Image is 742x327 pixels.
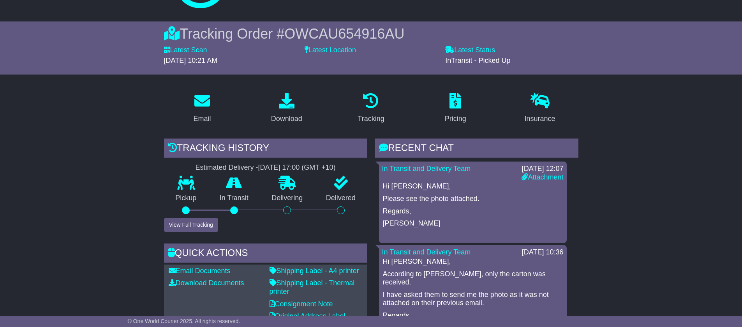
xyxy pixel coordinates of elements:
[193,114,211,124] div: Email
[352,90,389,127] a: Tracking
[188,90,216,127] a: Email
[522,173,563,181] a: Attachment
[164,163,367,172] div: Estimated Delivery -
[266,90,307,127] a: Download
[520,90,560,127] a: Insurance
[260,194,315,203] p: Delivering
[169,267,231,275] a: Email Documents
[208,194,260,203] p: In Transit
[270,312,345,320] a: Original Address Label
[270,267,359,275] a: Shipping Label - A4 printer
[383,195,563,203] p: Please see the photo attached.
[270,300,333,308] a: Consignment Note
[270,279,355,295] a: Shipping Label - Thermal printer
[314,194,367,203] p: Delivered
[271,114,302,124] div: Download
[525,114,555,124] div: Insurance
[169,279,244,287] a: Download Documents
[164,25,578,42] div: Tracking Order #
[164,243,367,265] div: Quick Actions
[284,26,404,42] span: OWCAU654916AU
[382,165,471,172] a: In Transit and Delivery Team
[383,182,563,191] p: Hi [PERSON_NAME],
[258,163,336,172] div: [DATE] 17:00 (GMT +10)
[382,248,471,256] a: In Transit and Delivery Team
[358,114,384,124] div: Tracking
[383,207,563,216] p: Regards,
[440,90,471,127] a: Pricing
[445,46,495,55] label: Latest Status
[383,258,563,266] p: Hi [PERSON_NAME],
[445,57,510,64] span: InTransit - Picked Up
[383,291,563,307] p: I have asked them to send me the photo as it was not attached on their previous email.
[164,218,218,232] button: View Full Tracking
[383,219,563,228] p: [PERSON_NAME]
[383,270,563,287] p: According to [PERSON_NAME], only the carton was received.
[164,57,218,64] span: [DATE] 10:21 AM
[164,46,207,55] label: Latest Scan
[164,194,208,203] p: Pickup
[305,46,356,55] label: Latest Location
[128,318,240,324] span: © One World Courier 2025. All rights reserved.
[375,139,578,160] div: RECENT CHAT
[445,114,466,124] div: Pricing
[522,165,563,173] div: [DATE] 12:07
[164,139,367,160] div: Tracking history
[383,311,563,320] p: Regards,
[522,248,564,257] div: [DATE] 10:36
